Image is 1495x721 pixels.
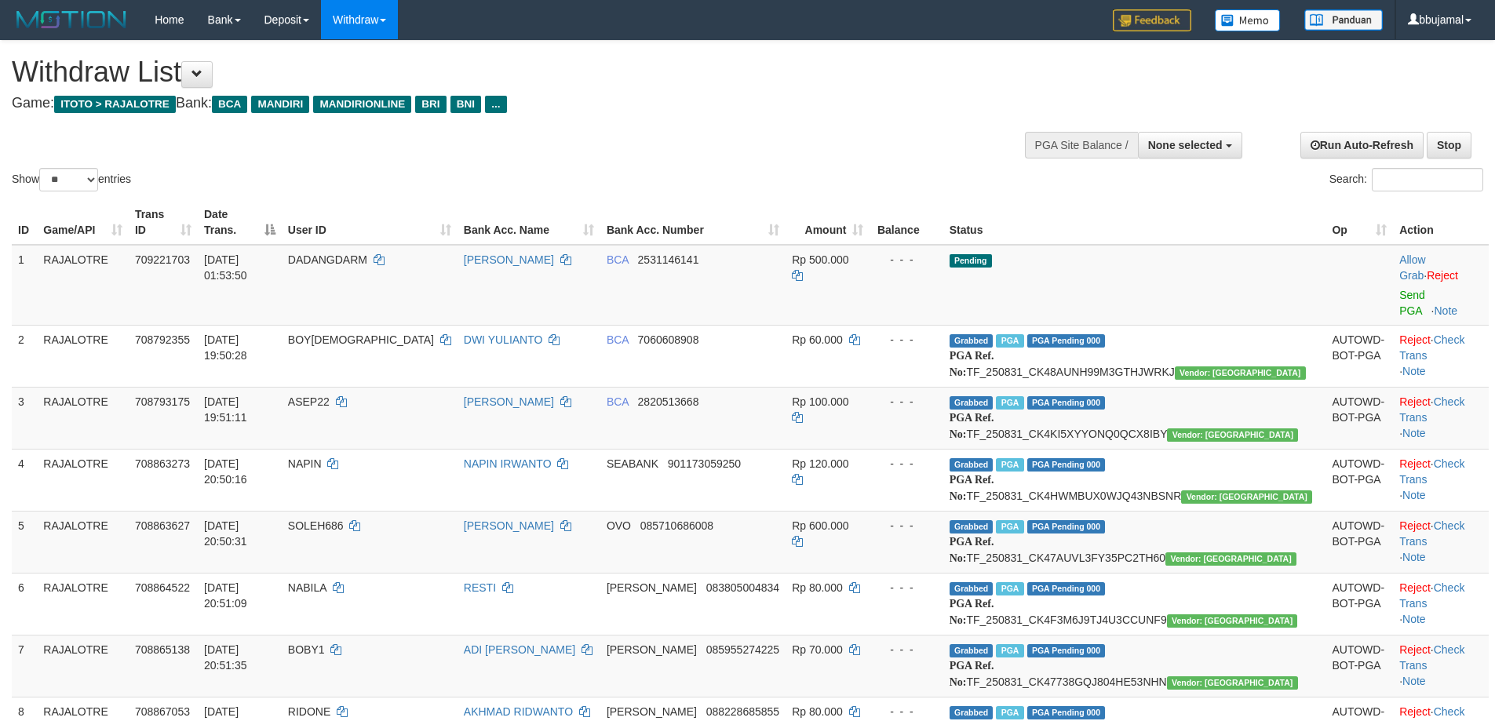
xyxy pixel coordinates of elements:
[37,245,129,326] td: RAJALOTRE
[950,644,994,657] span: Grabbed
[607,643,697,656] span: [PERSON_NAME]
[792,519,848,532] span: Rp 600.000
[950,706,994,719] span: Grabbed
[792,457,848,470] span: Rp 120.000
[54,96,176,113] span: ITOTO > RAJALOTRE
[12,325,37,387] td: 2
[950,520,994,533] span: Grabbed
[1435,304,1458,317] a: Note
[12,96,981,111] h4: Game: Bank:
[198,200,282,245] th: Date Trans.: activate to sort column descending
[876,642,936,657] div: - - -
[12,387,37,449] td: 3
[288,581,326,594] span: NABILA
[39,168,98,191] select: Showentries
[1393,387,1489,449] td: · ·
[1399,289,1425,317] a: Send PGA
[135,705,190,718] span: 708867053
[129,200,198,245] th: Trans ID: activate to sort column ascending
[996,582,1023,595] span: Marked by bbujamal
[1399,333,1464,362] a: Check Trans
[996,334,1023,348] span: Marked by bbusavira
[1027,334,1106,348] span: PGA Pending
[1399,457,1464,486] a: Check Trans
[1399,457,1431,470] a: Reject
[1393,325,1489,387] td: · ·
[792,643,843,656] span: Rp 70.000
[288,643,325,656] span: BOBY1
[876,580,936,595] div: - - -
[943,511,1326,573] td: TF_250831_CK47AUVL3FY35PC2TH60
[415,96,446,113] span: BRI
[1399,519,1464,548] a: Check Trans
[288,395,330,408] span: ASEP22
[288,253,367,266] span: DADANGDARM
[212,96,247,113] span: BCA
[464,395,554,408] a: [PERSON_NAME]
[12,8,131,31] img: MOTION_logo.png
[12,245,37,326] td: 1
[607,457,658,470] span: SEABANK
[1329,168,1483,191] label: Search:
[607,333,629,346] span: BCA
[450,96,481,113] span: BNI
[950,254,992,268] span: Pending
[1325,325,1393,387] td: AUTOWD-BOT-PGA
[950,598,994,626] b: PGA Ref. No:
[1167,676,1298,690] span: Vendor URL: https://checkout4.1velocity.biz
[943,635,1326,697] td: TF_250831_CK47738GQJ804HE53NHN
[996,644,1023,657] span: Marked by bbujamal
[1215,9,1281,31] img: Button%20Memo.svg
[786,200,870,245] th: Amount: activate to sort column ascending
[37,635,129,697] td: RAJALOTRE
[313,96,411,113] span: MANDIRIONLINE
[950,396,994,410] span: Grabbed
[1402,613,1426,625] a: Note
[135,643,190,656] span: 708865138
[1181,490,1312,504] span: Vendor URL: https://checkout4.1velocity.biz
[1427,132,1471,158] a: Stop
[1393,449,1489,511] td: · ·
[1167,614,1298,628] span: Vendor URL: https://checkout4.1velocity.biz
[135,253,190,266] span: 709221703
[638,253,699,266] span: Copy 2531146141 to clipboard
[638,395,699,408] span: Copy 2820513668 to clipboard
[1427,269,1458,282] a: Reject
[288,519,344,532] span: SOLEH686
[1402,489,1426,501] a: Note
[464,705,573,718] a: AKHMAD RIDWANTO
[464,581,496,594] a: RESTI
[1167,428,1298,442] span: Vendor URL: https://checkout4.1velocity.biz
[1325,449,1393,511] td: AUTOWD-BOT-PGA
[1025,132,1138,158] div: PGA Site Balance /
[204,457,247,486] span: [DATE] 20:50:16
[204,643,247,672] span: [DATE] 20:51:35
[135,457,190,470] span: 708863273
[1399,519,1431,532] a: Reject
[135,519,190,532] span: 708863627
[943,387,1326,449] td: TF_250831_CK4KI5XYYONQ0QCX8IBY
[1399,643,1431,656] a: Reject
[1325,511,1393,573] td: AUTOWD-BOT-PGA
[12,56,981,88] h1: Withdraw List
[37,325,129,387] td: RAJALOTRE
[706,581,779,594] span: Copy 083805004834 to clipboard
[458,200,600,245] th: Bank Acc. Name: activate to sort column ascending
[1027,706,1106,719] span: PGA Pending
[1402,427,1426,439] a: Note
[288,457,322,470] span: NAPIN
[706,705,779,718] span: Copy 088228685855 to clipboard
[1393,511,1489,573] td: · ·
[37,449,129,511] td: RAJALOTRE
[464,457,552,470] a: NAPIN IRWANTO
[950,458,994,472] span: Grabbed
[1402,551,1426,563] a: Note
[706,643,779,656] span: Copy 085955274225 to clipboard
[1399,253,1427,282] span: ·
[1027,458,1106,472] span: PGA Pending
[1393,245,1489,326] td: ·
[204,581,247,610] span: [DATE] 20:51:09
[950,474,994,502] b: PGA Ref. No:
[1399,705,1431,718] a: Reject
[464,333,543,346] a: DWI YULIANTO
